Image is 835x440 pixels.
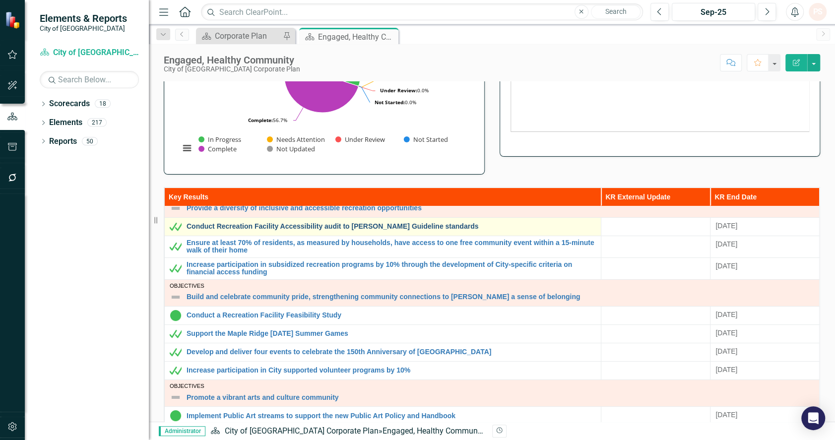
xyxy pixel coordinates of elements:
[170,346,182,358] img: Met
[710,361,820,379] td: Double-Click to Edit
[601,218,710,236] td: Double-Click to Edit
[672,3,755,21] button: Sep-25
[187,293,814,301] a: Build and celebrate community pride, strengthening community connections to [PERSON_NAME] a sense...
[605,7,626,15] span: Search
[40,24,127,32] small: City of [GEOGRAPHIC_DATA]
[284,49,358,112] path: Complete, 17.
[49,117,82,128] a: Elements
[601,361,710,379] td: Double-Click to Edit
[170,328,182,340] img: Met
[187,204,814,212] a: Provide a diversity of inclusive and accessible recreation opportunities
[715,240,737,248] span: [DATE]
[715,262,737,270] span: [DATE]
[170,391,182,403] img: Not Defined
[87,119,107,127] div: 217
[49,98,90,110] a: Scorecards
[591,5,641,19] button: Search
[809,3,827,21] button: PS
[187,261,596,276] a: Increase participation in subsidized recreation programs by 10% through the development of City-s...
[170,365,182,377] img: Met
[198,135,241,144] button: Show In Progress
[380,87,429,94] text: 0.0%
[380,87,417,94] tspan: Under Review:
[715,311,737,318] span: [DATE]
[164,65,300,73] div: City of [GEOGRAPHIC_DATA] Corporate Plan
[164,55,300,65] div: Engaged, Healthy Community
[170,262,182,274] img: Met
[5,11,22,28] img: ClearPoint Strategy
[267,145,315,153] button: Show Not Updated
[710,324,820,343] td: Double-Click to Edit
[170,241,182,252] img: Met
[170,383,814,389] div: Objectives
[82,137,98,145] div: 50
[165,407,601,425] td: Double-Click to Edit Right Click for Context Menu
[187,312,596,319] a: Conduct a Recreation Facility Feasibility Study
[345,135,385,144] text: Under Review
[187,394,814,401] a: Promote a vibrant arts and culture community
[165,236,601,258] td: Double-Click to Edit Right Click for Context Menu
[175,15,474,164] div: Chart. Highcharts interactive chart.
[601,407,710,425] td: Double-Click to Edit
[165,306,601,324] td: Double-Click to Edit Right Click for Context Menu
[175,15,470,164] svg: Interactive chart
[187,412,596,420] a: Implement Public Art streams to support the new Public Art Policy and Handbook
[159,426,205,436] span: Administrator
[40,71,139,88] input: Search Below...
[601,324,710,343] td: Double-Click to Edit
[322,74,359,86] path: Not Started, 0.
[95,100,111,108] div: 18
[601,343,710,361] td: Double-Click to Edit
[165,324,601,343] td: Double-Click to Edit Right Click for Context Menu
[187,348,596,356] a: Develop and deliver four events to celebrate the 150th Anniversary of [GEOGRAPHIC_DATA]
[198,145,237,153] button: Show Complete
[404,135,448,144] button: Show Not Started
[165,257,601,279] td: Double-Click to Edit Right Click for Context Menu
[601,236,710,258] td: Double-Click to Edit
[40,47,139,59] a: City of [GEOGRAPHIC_DATA] Corporate Plan
[375,99,405,106] tspan: Not Started:
[715,347,737,355] span: [DATE]
[710,343,820,361] td: Double-Click to Edit
[187,330,596,337] a: Support the Maple Ridge [DATE] Summer Games
[675,6,752,18] div: Sep-25
[601,306,710,324] td: Double-Click to Edit
[710,407,820,425] td: Double-Click to Edit
[710,218,820,236] td: Double-Click to Edit
[715,329,737,337] span: [DATE]
[170,291,182,303] img: Not Defined
[276,144,315,153] text: Not Updated
[187,239,596,254] a: Ensure at least 70% of residents, as measured by households, have access to one free community ev...
[208,135,241,144] text: In Progress
[180,141,194,155] button: View chart menu, Chart
[170,202,182,214] img: Not Defined
[210,426,484,437] div: »
[413,135,448,144] text: Not Started
[715,411,737,419] span: [DATE]
[165,343,601,361] td: Double-Click to Edit Right Click for Context Menu
[335,135,386,144] button: Show Under Review
[187,367,596,374] a: Increase participation in City supported volunteer programs by 10%
[165,361,601,379] td: Double-Click to Edit Right Click for Context Menu
[382,426,486,436] div: Engaged, Healthy Community
[267,135,324,144] button: Show Needs Attention
[198,30,280,42] a: Corporate Plan
[318,31,396,43] div: Engaged, Healthy Community
[710,236,820,258] td: Double-Click to Edit
[170,283,814,289] div: Objectives
[801,406,825,430] div: Open Intercom Messenger
[165,379,820,406] td: Double-Click to Edit Right Click for Context Menu
[248,117,287,124] text: 56.7%
[375,99,416,106] text: 0.0%
[170,410,182,422] img: In Progress
[710,306,820,324] td: Double-Click to Edit
[165,279,820,306] td: Double-Click to Edit Right Click for Context Menu
[165,218,601,236] td: Double-Click to Edit Right Click for Context Menu
[715,222,737,230] span: [DATE]
[715,366,737,374] span: [DATE]
[710,257,820,279] td: Double-Click to Edit
[40,12,127,24] span: Elements & Reports
[187,223,596,230] a: Conduct Recreation Facility Accessibility audit to [PERSON_NAME] Guideline standards
[215,30,280,42] div: Corporate Plan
